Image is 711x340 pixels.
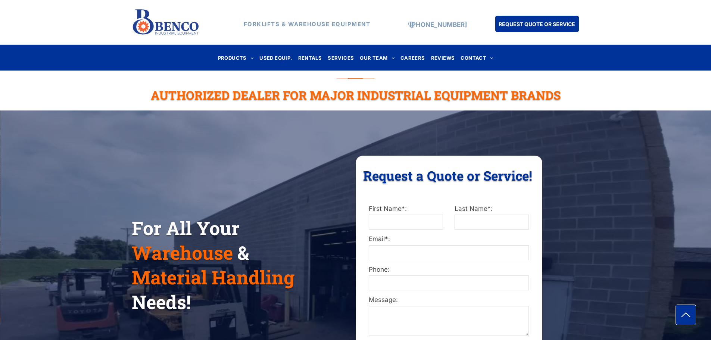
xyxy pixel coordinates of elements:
span: REQUEST QUOTE OR SERVICE [499,17,575,31]
label: First Name*: [369,204,443,214]
a: REVIEWS [428,53,458,63]
span: & [237,240,249,265]
a: CONTACT [458,53,496,63]
label: Phone: [369,265,528,275]
span: Material Handling [132,265,294,290]
a: RENTALS [295,53,325,63]
span: Authorized Dealer For Major Industrial Equipment Brands [151,87,561,103]
label: Message: [369,295,528,305]
a: SERVICES [325,53,357,63]
a: CAREERS [397,53,428,63]
a: [PHONE_NUMBER] [409,21,467,28]
span: Request a Quote or Service! [363,167,532,184]
strong: FORKLIFTS & WAREHOUSE EQUIPMENT [244,21,371,28]
span: For All Your [132,216,240,240]
a: REQUEST QUOTE OR SERVICE [495,16,579,32]
span: Needs! [132,290,191,314]
a: PRODUCTS [215,53,257,63]
label: Email*: [369,234,528,244]
label: Last Name*: [455,204,528,214]
a: USED EQUIP. [256,53,295,63]
span: Warehouse [132,240,233,265]
a: OUR TEAM [357,53,397,63]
